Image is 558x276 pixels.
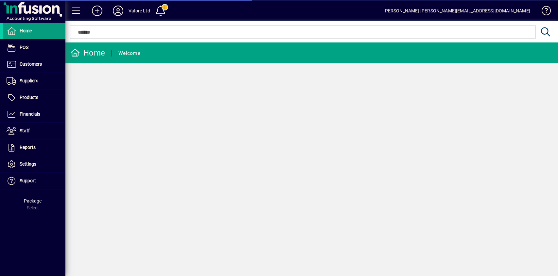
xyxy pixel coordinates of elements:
[3,89,65,106] a: Products
[3,156,65,172] a: Settings
[20,128,30,133] span: Staff
[20,145,36,150] span: Reports
[3,123,65,139] a: Staff
[20,178,36,183] span: Support
[20,45,28,50] span: POS
[3,40,65,56] a: POS
[70,48,105,58] div: Home
[3,173,65,189] a: Support
[129,6,150,16] div: Valore Ltd
[537,1,550,23] a: Knowledge Base
[87,5,108,17] button: Add
[20,161,36,167] span: Settings
[383,6,530,16] div: [PERSON_NAME] [PERSON_NAME][EMAIL_ADDRESS][DOMAIN_NAME]
[20,28,32,33] span: Home
[24,198,42,203] span: Package
[3,106,65,122] a: Financials
[20,95,38,100] span: Products
[3,56,65,73] a: Customers
[20,111,40,117] span: Financials
[20,78,38,83] span: Suppliers
[20,61,42,67] span: Customers
[3,73,65,89] a: Suppliers
[3,139,65,156] a: Reports
[108,5,129,17] button: Profile
[118,48,140,58] div: Welcome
